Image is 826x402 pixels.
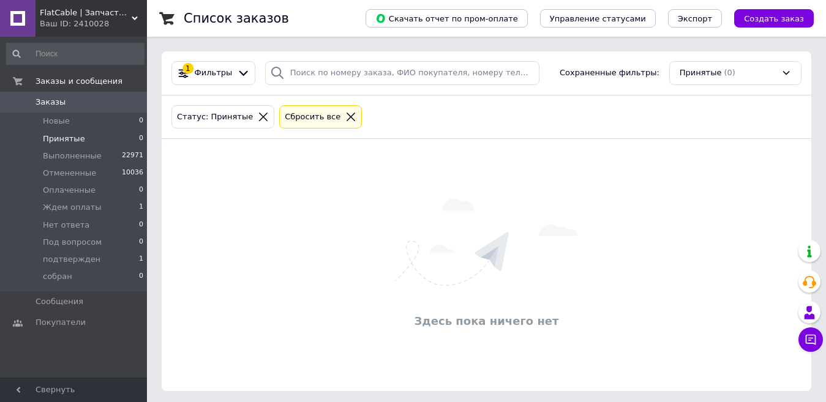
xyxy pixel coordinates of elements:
[540,9,656,28] button: Управление статусами
[680,67,722,79] span: Принятые
[265,61,539,85] input: Поиск по номеру заказа, ФИО покупателя, номеру телефона, Email, номеру накладной
[36,97,66,108] span: Заказы
[744,14,804,23] span: Создать заказ
[36,296,83,307] span: Сообщения
[36,317,86,328] span: Покупатели
[724,68,735,77] span: (0)
[43,133,85,144] span: Принятые
[168,313,805,329] div: Здесь пока ничего нет
[175,111,255,124] div: Статус: Принятые
[182,63,193,74] div: 1
[36,76,122,87] span: Заказы и сообщения
[43,168,96,179] span: Отмененные
[734,9,814,28] button: Создать заказ
[668,9,722,28] button: Экспорт
[139,116,143,127] span: 0
[43,254,100,265] span: подтвержден
[43,185,96,196] span: Оплаченные
[139,271,143,282] span: 0
[366,9,528,28] button: Скачать отчет по пром-оплате
[139,185,143,196] span: 0
[375,13,518,24] span: Скачать отчет по пром-оплате
[139,220,143,231] span: 0
[139,237,143,248] span: 0
[550,14,646,23] span: Управление статусами
[43,116,70,127] span: Новые
[139,133,143,144] span: 0
[43,237,102,248] span: Под вопросом
[560,67,659,79] span: Сохраненные фильтры:
[282,111,343,124] div: Сбросить все
[798,327,823,352] button: Чат с покупателем
[40,7,132,18] span: FlatCable | Запчасти для ремонта телефонов
[195,67,233,79] span: Фильтры
[43,151,102,162] span: Выполненные
[43,271,72,282] span: собран
[139,254,143,265] span: 1
[43,202,102,213] span: Ждем оплаты
[122,151,143,162] span: 22971
[139,202,143,213] span: 1
[122,168,143,179] span: 10036
[43,220,89,231] span: Нет ответа
[722,13,814,23] a: Создать заказ
[40,18,147,29] div: Ваш ID: 2410028
[678,14,712,23] span: Экспорт
[184,11,289,26] h1: Список заказов
[6,43,145,65] input: Поиск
